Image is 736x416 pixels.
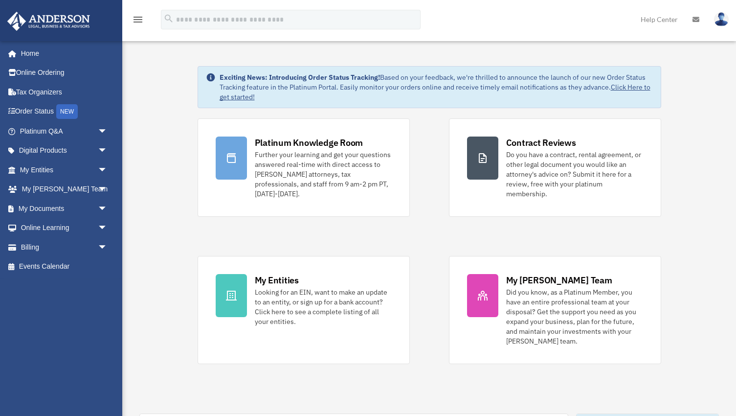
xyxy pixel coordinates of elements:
[4,12,93,31] img: Anderson Advisors Platinum Portal
[98,141,117,161] span: arrow_drop_down
[56,104,78,119] div: NEW
[449,256,661,364] a: My [PERSON_NAME] Team Did you know, as a Platinum Member, you have an entire professional team at...
[7,237,122,257] a: Billingarrow_drop_down
[98,218,117,238] span: arrow_drop_down
[220,72,653,102] div: Based on your feedback, we're thrilled to announce the launch of our new Order Status Tracking fe...
[132,14,144,25] i: menu
[7,199,122,218] a: My Documentsarrow_drop_down
[132,17,144,25] a: menu
[7,63,122,83] a: Online Ordering
[98,199,117,219] span: arrow_drop_down
[163,13,174,24] i: search
[506,287,643,346] div: Did you know, as a Platinum Member, you have an entire professional team at your disposal? Get th...
[255,137,363,149] div: Platinum Knowledge Room
[98,121,117,141] span: arrow_drop_down
[506,137,576,149] div: Contract Reviews
[506,274,612,286] div: My [PERSON_NAME] Team
[255,150,392,199] div: Further your learning and get your questions answered real-time with direct access to [PERSON_NAM...
[255,274,299,286] div: My Entities
[220,73,380,82] strong: Exciting News: Introducing Order Status Tracking!
[7,82,122,102] a: Tax Organizers
[7,257,122,277] a: Events Calendar
[7,44,117,63] a: Home
[7,141,122,161] a: Digital Productsarrow_drop_down
[98,237,117,257] span: arrow_drop_down
[7,121,122,141] a: Platinum Q&Aarrow_drop_down
[198,118,410,217] a: Platinum Knowledge Room Further your learning and get your questions answered real-time with dire...
[98,180,117,200] span: arrow_drop_down
[7,160,122,180] a: My Entitiesarrow_drop_down
[198,256,410,364] a: My Entities Looking for an EIN, want to make an update to an entity, or sign up for a bank accoun...
[7,218,122,238] a: Online Learningarrow_drop_down
[7,102,122,122] a: Order StatusNEW
[7,180,122,199] a: My [PERSON_NAME] Teamarrow_drop_down
[98,160,117,180] span: arrow_drop_down
[255,287,392,326] div: Looking for an EIN, want to make an update to an entity, or sign up for a bank account? Click her...
[506,150,643,199] div: Do you have a contract, rental agreement, or other legal document you would like an attorney's ad...
[220,83,650,101] a: Click Here to get started!
[714,12,729,26] img: User Pic
[449,118,661,217] a: Contract Reviews Do you have a contract, rental agreement, or other legal document you would like...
